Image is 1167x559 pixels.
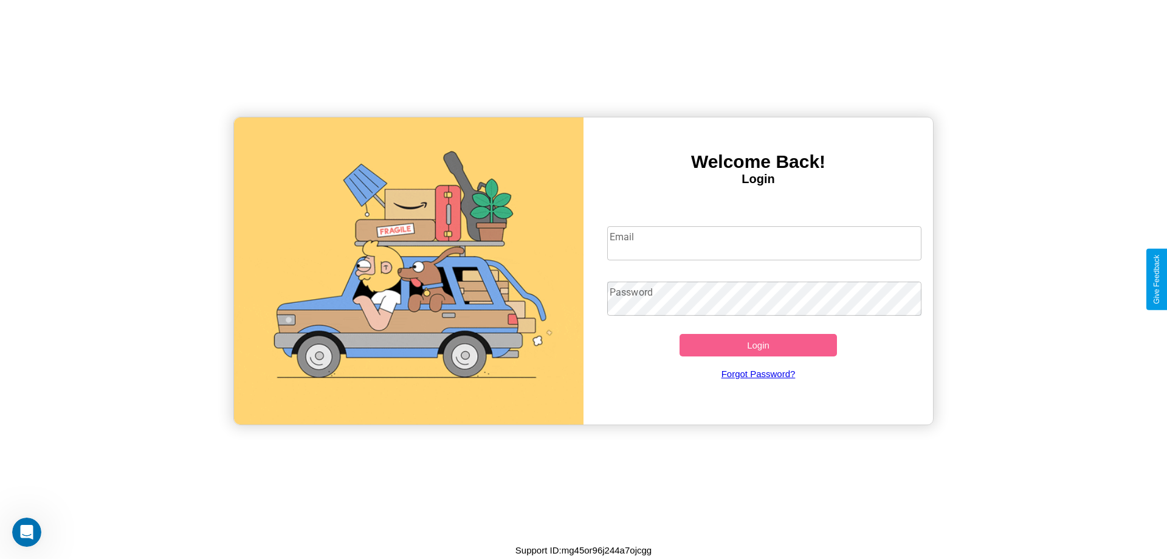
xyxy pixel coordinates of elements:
[12,518,41,547] iframe: Intercom live chat
[680,334,837,356] button: Login
[583,151,933,172] h3: Welcome Back!
[515,542,652,558] p: Support ID: mg45or96j244a7ojcgg
[234,117,583,425] img: gif
[1152,255,1161,304] div: Give Feedback
[601,356,916,391] a: Forgot Password?
[583,172,933,186] h4: Login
